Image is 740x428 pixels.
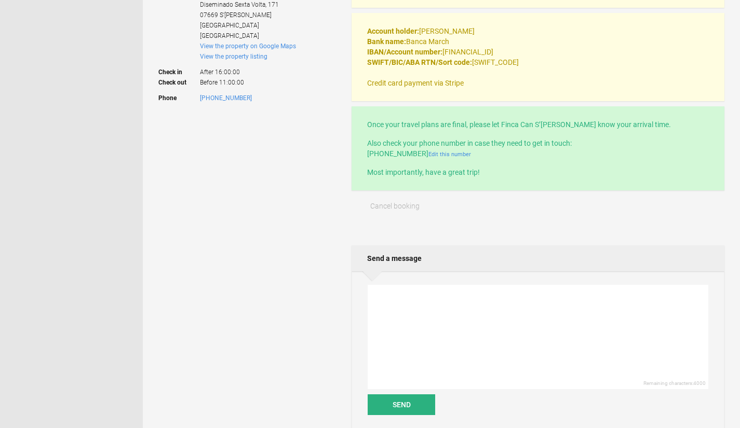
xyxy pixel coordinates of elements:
span: 07669 [200,11,218,19]
p: Most importantly, have a great trip! [367,167,709,177]
strong: Check in [158,62,200,77]
a: Edit this number [428,151,471,158]
span: [GEOGRAPHIC_DATA] [200,22,259,29]
p: [PERSON_NAME] Banca March [FINANCIAL_ID] [SWIFT_CODE] Credit card payment via Stripe [367,26,709,88]
strong: Account holder: [367,27,419,35]
strong: Check out [158,77,200,88]
strong: Bank name: [367,37,406,46]
strong: SWIFT/BIC/ABA RTN/Sort code: [367,58,472,66]
a: [PHONE_NUMBER] [200,94,252,102]
span: Diseminado Sexta Volta, 171 [200,1,279,8]
span: S'[PERSON_NAME] [220,11,272,19]
span: [GEOGRAPHIC_DATA] [200,32,259,39]
span: Cancel booking [370,202,420,210]
span: Before 11:00:00 [200,77,296,88]
a: View the property on Google Maps [200,43,296,50]
span: After 16:00:00 [200,62,296,77]
strong: Phone [158,93,200,103]
button: Send [368,394,435,415]
a: View the property listing [200,53,267,60]
h2: Send a message [352,245,724,271]
p: Also check your phone number in case they need to get in touch: [PHONE_NUMBER] [367,138,709,159]
button: Cancel booking [352,196,438,216]
p: Once your travel plans are final, please let Finca Can S’[PERSON_NAME] know your arrival time. [367,119,709,130]
strong: IBAN/Account number: [367,48,442,56]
